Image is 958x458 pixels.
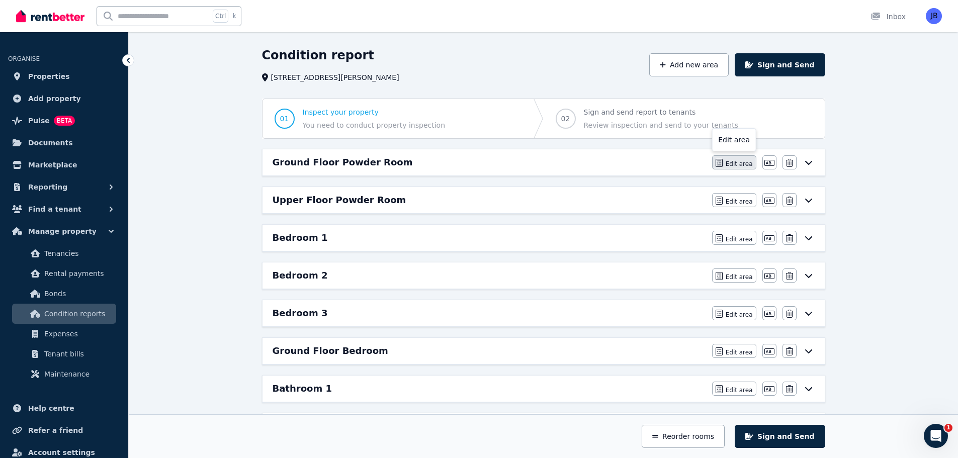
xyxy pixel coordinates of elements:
span: 01 [280,114,289,124]
a: Documents [8,133,120,153]
img: JACQUELINE BARRY [926,8,942,24]
div: Edit area [712,128,756,151]
span: Inspect your property [303,107,446,117]
button: Edit area [712,306,756,320]
span: Edit area [726,348,753,356]
a: Refer a friend [8,420,120,440]
span: Maintenance [44,368,112,380]
h6: Upper Floor Powder Room [273,193,406,207]
button: Sign and Send [735,425,825,448]
span: Condition reports [44,308,112,320]
span: Find a tenant [28,203,81,215]
span: Expenses [44,328,112,340]
iframe: Intercom live chat [924,424,948,448]
span: Properties [28,70,70,82]
button: Add new area [649,53,729,76]
span: Reporting [28,181,67,193]
span: 02 [561,114,570,124]
button: Find a tenant [8,199,120,219]
button: Sign and Send [735,53,825,76]
button: Edit area [712,155,756,169]
button: Edit area [712,193,756,207]
nav: Progress [262,99,825,139]
h6: Bedroom 2 [273,268,328,283]
a: Properties [8,66,120,86]
span: Manage property [28,225,97,237]
span: Edit area [726,273,753,281]
span: Tenancies [44,247,112,259]
button: Reorder rooms [642,425,725,448]
a: Add property [8,88,120,109]
span: Pulse [28,115,50,127]
a: Maintenance [12,364,116,384]
h6: Ground Floor Bedroom [273,344,388,358]
span: Bonds [44,288,112,300]
span: Edit area [726,198,753,206]
span: Documents [28,137,73,149]
a: Marketplace [8,155,120,175]
button: Manage property [8,221,120,241]
span: You need to conduct property inspection [303,120,446,130]
button: Edit area [712,268,756,283]
h6: Bedroom 3 [273,306,328,320]
span: Review inspection and send to your tenants [584,120,738,130]
a: Tenant bills [12,344,116,364]
button: Edit area [712,344,756,358]
span: Tenant bills [44,348,112,360]
span: Edit area [726,386,753,394]
a: Expenses [12,324,116,344]
button: Reporting [8,177,120,197]
a: Tenancies [12,243,116,263]
span: Add property [28,93,81,105]
span: ORGANISE [8,55,40,62]
span: Edit area [726,235,753,243]
a: Bonds [12,284,116,304]
button: Edit area [712,231,756,245]
button: Edit area [712,382,756,396]
span: Rental payments [44,267,112,280]
h6: Bedroom 1 [273,231,328,245]
span: Help centre [28,402,74,414]
img: RentBetter [16,9,84,24]
span: Edit area [726,311,753,319]
h6: Bathroom 1 [273,382,332,396]
span: 1 [944,424,952,432]
span: [STREET_ADDRESS][PERSON_NAME] [271,72,399,82]
a: PulseBETA [8,111,120,131]
a: Help centre [8,398,120,418]
a: Rental payments [12,263,116,284]
span: k [232,12,236,20]
span: Sign and send report to tenants [584,107,738,117]
span: Edit area [726,160,753,168]
a: Condition reports [12,304,116,324]
span: BETA [54,116,75,126]
span: Refer a friend [28,424,83,436]
h6: Ground Floor Powder Room [273,155,413,169]
div: Inbox [870,12,906,22]
h1: Condition report [262,47,374,63]
span: Marketplace [28,159,77,171]
span: Ctrl [213,10,228,23]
